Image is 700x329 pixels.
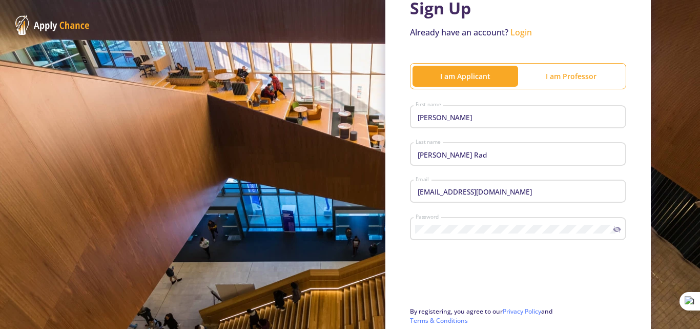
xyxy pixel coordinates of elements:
[410,259,566,299] iframe: To enrich screen reader interactions, please activate Accessibility in Grammarly extension settings
[518,71,624,82] div: I am Professor
[410,26,626,38] p: Already have an account?
[510,27,532,38] a: Login
[413,71,518,82] div: I am Applicant
[15,15,90,35] img: ApplyChance Logo
[503,307,541,316] a: Privacy Policy
[410,307,626,325] p: By registering, you agree to our and
[410,316,468,325] a: Terms & Conditions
